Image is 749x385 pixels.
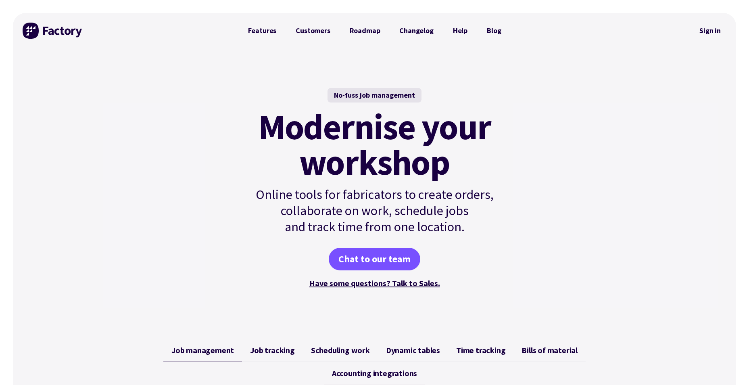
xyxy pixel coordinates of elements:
span: Bills of material [522,345,578,355]
nav: Secondary Navigation [694,21,726,40]
img: Factory [23,23,83,39]
a: Changelog [390,23,443,39]
a: Customers [286,23,340,39]
nav: Primary Navigation [238,23,511,39]
a: Sign in [694,21,726,40]
mark: Modernise your workshop [258,109,491,180]
span: Scheduling work [311,345,370,355]
span: Job tracking [250,345,295,355]
a: Help [443,23,477,39]
a: Chat to our team [329,248,420,270]
span: Dynamic tables [386,345,440,355]
span: Job management [171,345,234,355]
a: Blog [477,23,511,39]
span: Accounting integrations [332,368,417,378]
a: Roadmap [340,23,390,39]
p: Online tools for fabricators to create orders, collaborate on work, schedule jobs and track time ... [238,186,511,235]
a: Features [238,23,286,39]
div: No-fuss job management [328,88,421,103]
span: Time tracking [456,345,505,355]
a: Have some questions? Talk to Sales. [309,278,440,288]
